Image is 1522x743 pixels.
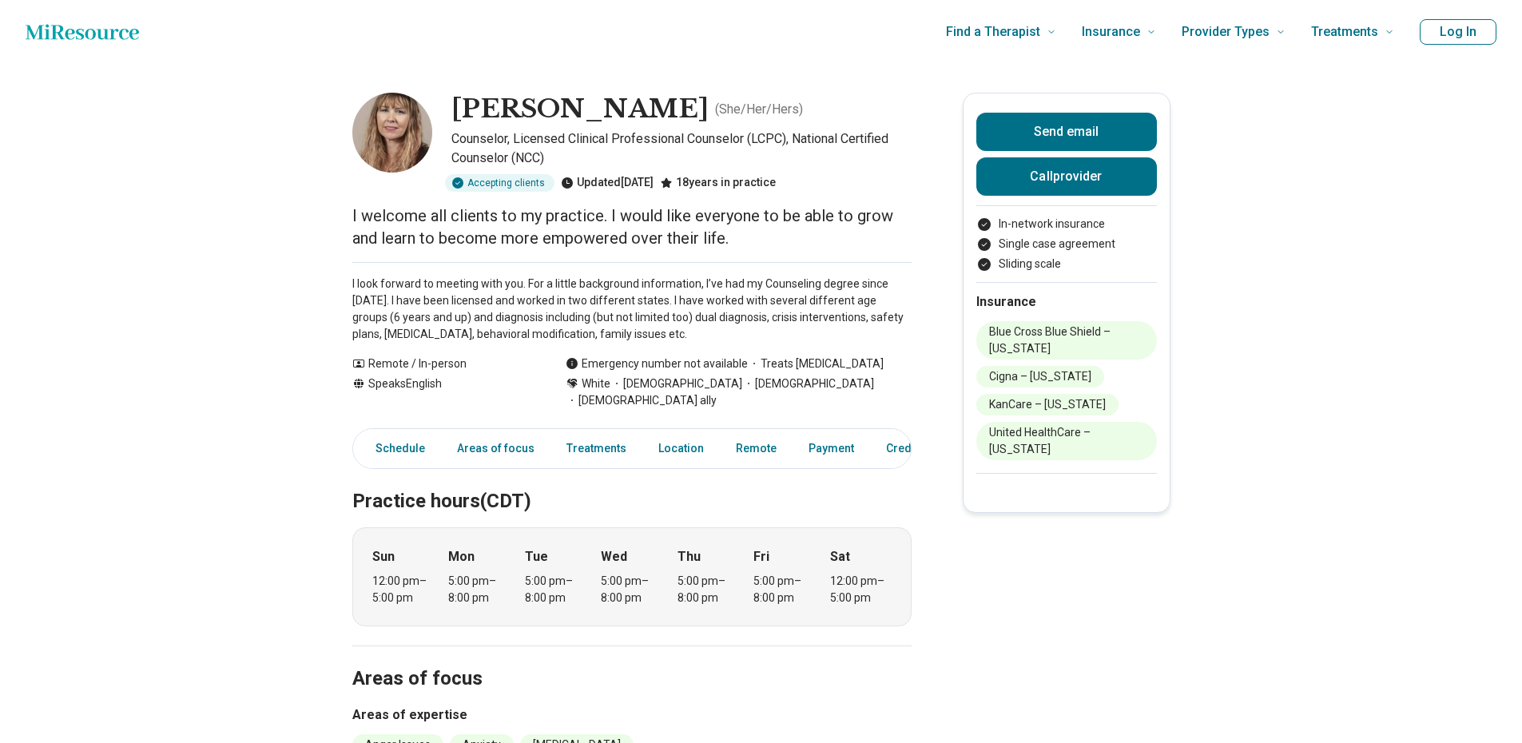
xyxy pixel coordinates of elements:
[352,93,432,173] img: Cindy Monts, Counselor
[876,432,966,465] a: Credentials
[976,157,1157,196] button: Callprovider
[451,93,709,126] h1: [PERSON_NAME]
[1311,21,1378,43] span: Treatments
[601,547,627,566] strong: Wed
[610,375,742,392] span: [DEMOGRAPHIC_DATA]
[748,356,884,372] span: Treats [MEDICAL_DATA]
[753,573,815,606] div: 5:00 pm – 8:00 pm
[1182,21,1270,43] span: Provider Types
[1082,21,1140,43] span: Insurance
[352,375,534,409] div: Speaks English
[946,21,1040,43] span: Find a Therapist
[566,356,748,372] div: Emergency number not available
[976,321,1157,360] li: Blue Cross Blue Shield – [US_STATE]
[447,432,544,465] a: Areas of focus
[976,236,1157,252] li: Single case agreement
[561,174,654,192] div: Updated [DATE]
[649,432,713,465] a: Location
[976,216,1157,272] ul: Payment options
[799,432,864,465] a: Payment
[742,375,874,392] span: [DEMOGRAPHIC_DATA]
[352,205,912,249] p: I welcome all clients to my practice. I would like everyone to be able to grow and learn to becom...
[525,573,586,606] div: 5:00 pm – 8:00 pm
[445,174,554,192] div: Accepting clients
[976,216,1157,232] li: In-network insurance
[525,547,548,566] strong: Tue
[352,527,912,626] div: When does the program meet?
[715,100,803,119] p: ( She/Her/Hers )
[660,174,776,192] div: 18 years in practice
[356,432,435,465] a: Schedule
[557,432,636,465] a: Treatments
[976,394,1119,415] li: KanCare – [US_STATE]
[352,627,912,693] h2: Areas of focus
[726,432,786,465] a: Remote
[448,573,510,606] div: 5:00 pm – 8:00 pm
[678,573,739,606] div: 5:00 pm – 8:00 pm
[352,450,912,515] h2: Practice hours (CDT)
[830,573,892,606] div: 12:00 pm – 5:00 pm
[566,392,717,409] span: [DEMOGRAPHIC_DATA] ally
[352,356,534,372] div: Remote / In-person
[976,366,1104,387] li: Cigna – [US_STATE]
[976,113,1157,151] button: Send email
[976,422,1157,460] li: United HealthCare – [US_STATE]
[976,292,1157,312] h2: Insurance
[372,573,434,606] div: 12:00 pm – 5:00 pm
[352,276,912,343] p: I look forward to meeting with you. For a little background information, I’ve had my Counseling d...
[1420,19,1496,45] button: Log In
[582,375,610,392] span: White
[976,256,1157,272] li: Sliding scale
[352,705,912,725] h3: Areas of expertise
[451,129,912,168] p: Counselor, Licensed Clinical Professional Counselor (LCPC), National Certified Counselor (NCC)
[372,547,395,566] strong: Sun
[448,547,475,566] strong: Mon
[678,547,701,566] strong: Thu
[830,547,850,566] strong: Sat
[753,547,769,566] strong: Fri
[601,573,662,606] div: 5:00 pm – 8:00 pm
[26,16,139,48] a: Home page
